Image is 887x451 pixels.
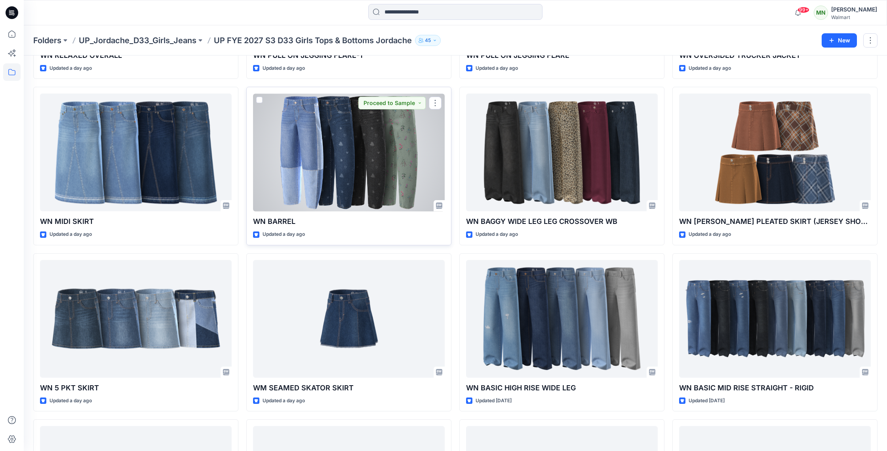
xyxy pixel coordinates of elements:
[466,382,658,394] p: WN BASIC HIGH RISE WIDE LEG
[214,35,412,46] p: UP FYE 2027 S3 D33 Girls Tops & Bottoms Jordache
[831,14,877,20] div: Walmart
[466,94,658,211] a: WN BAGGY WIDE LEG LEG CROSSOVER WB
[476,230,518,239] p: Updated a day ago
[49,230,92,239] p: Updated a day ago
[40,382,232,394] p: WN 5 PKT SKIRT
[253,94,445,211] a: WN BARREL
[253,216,445,227] p: WN BARREL
[476,397,512,405] p: Updated [DATE]
[263,64,305,73] p: Updated a day ago
[679,382,871,394] p: WN BASIC MID RISE STRAIGHT - RIGID
[40,94,232,211] a: WN MIDI SKIRT
[831,5,877,14] div: [PERSON_NAME]
[79,35,196,46] a: UP_Jordache_D33_Girls_Jeans
[679,94,871,211] a: WN ALINE PLEATED SKIRT (JERSEY SHORTS)
[814,6,828,20] div: MN
[49,64,92,73] p: Updated a day ago
[40,260,232,378] a: WN 5 PKT SKIRT
[263,230,305,239] p: Updated a day ago
[49,397,92,405] p: Updated a day ago
[466,216,658,227] p: WN BAGGY WIDE LEG LEG CROSSOVER WB
[253,382,445,394] p: WM SEAMED SKATOR SKIRT
[689,230,731,239] p: Updated a day ago
[263,397,305,405] p: Updated a day ago
[689,64,731,73] p: Updated a day ago
[679,216,871,227] p: WN [PERSON_NAME] PLEATED SKIRT (JERSEY SHORTS)
[415,35,441,46] button: 45
[425,36,431,45] p: 45
[33,35,61,46] a: Folders
[476,64,518,73] p: Updated a day ago
[466,260,658,378] a: WN BASIC HIGH RISE WIDE LEG
[689,397,725,405] p: Updated [DATE]
[798,7,809,13] span: 99+
[822,33,857,48] button: New
[253,260,445,378] a: WM SEAMED SKATOR SKIRT
[40,216,232,227] p: WN MIDI SKIRT
[679,260,871,378] a: WN BASIC MID RISE STRAIGHT - RIGID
